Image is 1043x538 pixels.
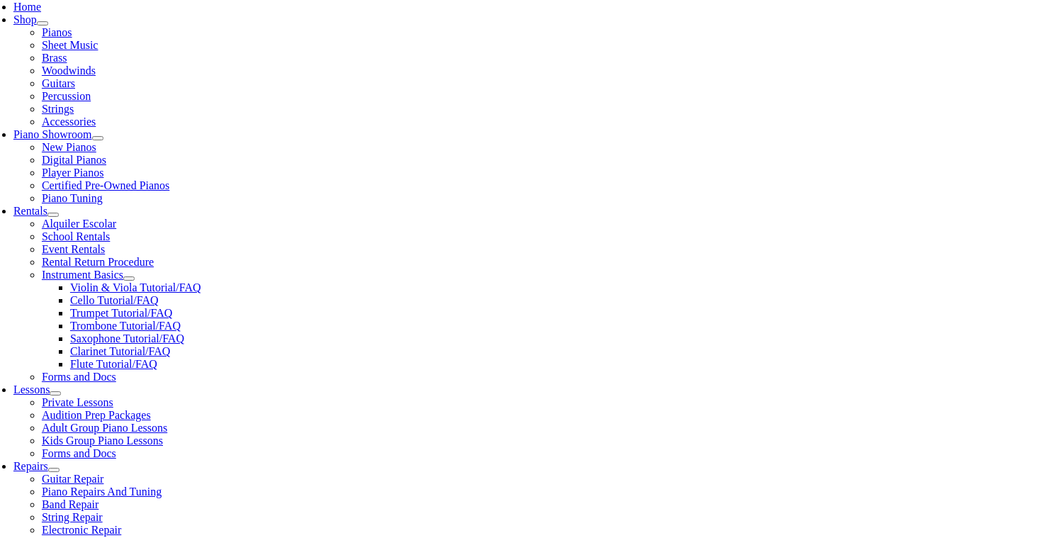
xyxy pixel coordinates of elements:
a: Repairs [13,460,48,472]
a: Saxophone Tutorial/FAQ [70,332,184,344]
a: Certified Pre-Owned Pianos [42,179,169,191]
a: New Pianos [42,141,96,153]
a: Electronic Repair [42,524,121,536]
button: Open submenu of Instrument Basics [123,276,135,281]
a: Private Lessons [42,396,113,408]
a: Event Rentals [42,243,105,255]
a: Flute Tutorial/FAQ [70,358,157,370]
a: Trombone Tutorial/FAQ [70,320,181,332]
a: Rentals [13,205,47,217]
a: Home [13,1,41,13]
a: Shop [13,13,37,26]
a: Adult Group Piano Lessons [42,422,167,434]
a: Violin & Viola Tutorial/FAQ [70,281,201,293]
a: Accessories [42,116,96,128]
a: Guitars [42,77,75,89]
button: Open submenu of Shop [37,21,48,26]
a: Pianos [42,26,72,38]
a: Player Pianos [42,167,104,179]
a: Piano Tuning [42,192,103,204]
a: Alquiler Escolar [42,218,116,230]
a: Piano Repairs And Tuning [42,486,162,498]
a: Cello Tutorial/FAQ [70,294,159,306]
a: Rental Return Procedure [42,256,154,268]
a: Sheet Music [42,39,98,51]
a: Brass [42,52,67,64]
a: String Repair [42,511,103,523]
a: Forms and Docs [42,371,116,383]
a: Clarinet Tutorial/FAQ [70,345,171,357]
a: Guitar Repair [42,473,104,485]
button: Open submenu of Rentals [47,213,59,217]
a: Kids Group Piano Lessons [42,435,163,447]
a: Lessons [13,383,50,396]
a: Percussion [42,90,91,102]
a: School Rentals [42,230,110,242]
a: Audition Prep Packages [42,409,151,421]
a: Strings [42,103,74,115]
button: Open submenu of Lessons [50,391,61,396]
a: Trumpet Tutorial/FAQ [70,307,172,319]
a: Band Repair [42,498,98,510]
a: Woodwinds [42,65,96,77]
button: Open submenu of Piano Showroom [92,136,103,140]
a: Digital Pianos [42,154,106,166]
button: Open submenu of Repairs [48,468,60,472]
a: Piano Showroom [13,128,92,140]
a: Instrument Basics [42,269,123,281]
a: Forms and Docs [42,447,116,459]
